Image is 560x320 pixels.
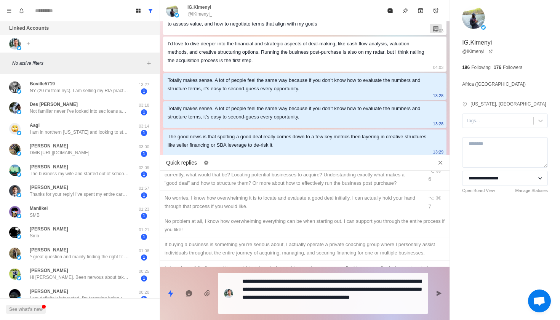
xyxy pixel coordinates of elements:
[462,6,485,29] img: picture
[30,142,68,149] p: [PERSON_NAME]
[168,104,430,121] div: Totally makes sense. A lot of people feel the same way because if you don’t know how to evaluate ...
[168,76,430,93] div: Totally makes sense. A lot of people feel the same way because if you don’t know how to evaluate ...
[30,108,129,115] p: Not familiar never I’ve looked into sec loans and franchising but that’s the extent
[134,102,154,109] p: 03:18
[382,3,398,18] button: Mark as read
[30,232,39,239] p: Smb
[9,24,49,32] p: Linked Accounts
[134,248,154,254] p: 01:06
[9,102,21,114] img: picture
[433,63,444,72] p: 04:03
[9,123,21,134] img: picture
[17,214,21,218] img: picture
[134,185,154,192] p: 01:57
[462,48,493,55] a: @IKimenyi_
[30,267,68,274] p: [PERSON_NAME]
[433,120,444,128] p: 13:28
[134,268,154,275] p: 00:25
[515,187,548,194] a: Manage Statuses
[134,206,154,213] p: 01:23
[141,88,147,94] span: 1
[3,5,15,17] button: Menu
[165,240,445,257] div: If buying a business is something you're serious about, I actually operate a private coaching gro...
[30,226,68,232] p: [PERSON_NAME]
[30,149,90,156] p: DMB [URL][DOMAIN_NAME]
[17,110,21,114] img: picture
[30,253,129,260] p: ^ great question and mainly finding the right fit that is somewhat local. I don’t want to lose 10...
[30,184,68,191] p: [PERSON_NAME]
[30,274,129,281] p: Hi [PERSON_NAME]. Been nervous about taking the plunge. Very interested in getting into the laund...
[224,289,233,298] img: picture
[9,165,21,176] img: picture
[141,275,147,282] span: 1
[481,25,486,30] img: picture
[187,4,211,11] p: IG.Kimenyi
[470,101,546,107] p: [US_STATE], [GEOGRAPHIC_DATA]
[30,295,129,302] p: I am definitely interested. I'm targeting being ready for this in about 8-12 weeks as I finalize ...
[174,13,179,18] img: picture
[181,286,197,301] button: Reply with AI
[141,109,147,115] span: 1
[168,40,430,65] div: I’d love to dive deeper into the financial and strategic aspects of deal-making, like cash flow a...
[17,172,21,177] img: picture
[24,39,33,48] button: Add account
[30,191,129,198] p: Thanks for your reply! I’ve spent my entire career in tech startups, specifically building and sc...
[134,227,154,233] p: 01:21
[141,192,147,198] span: 1
[462,187,495,194] a: Open Board View
[9,185,21,197] img: picture
[134,289,154,296] p: 00:20
[17,234,21,239] img: picture
[134,123,154,130] p: 03:14
[200,157,212,169] button: Edit quick replies
[462,80,526,88] p: Africa ([GEOGRAPHIC_DATA])
[17,89,21,94] img: picture
[141,254,147,261] span: 1
[462,38,492,47] p: IG.Kimenyi
[141,130,147,136] span: 1
[165,217,445,234] div: No problem at all, I know how overwhelming everything can be when starting out. I can support you...
[434,157,446,169] button: Close quick replies
[9,206,21,218] img: picture
[168,133,430,149] div: The good news is that spotting a good deal really comes down to a few key metrics then layering i...
[17,131,21,135] img: picture
[141,213,147,219] span: 1
[165,162,418,187] div: If you had to put your finger on a specific part of the process that’s holding you back from acqu...
[494,64,501,71] p: 176
[134,165,154,171] p: 02:09
[187,11,212,18] p: @IKimenyi_
[462,64,470,71] p: 196
[17,297,21,301] img: picture
[30,129,129,136] p: I am in northern [US_STATE] and looking to start my own business with no starting capital, I am e...
[30,288,68,295] p: [PERSON_NAME]
[163,286,178,301] button: Quick replies
[9,82,21,93] img: picture
[30,101,78,108] p: Des [PERSON_NAME]
[30,163,68,170] p: [PERSON_NAME]
[30,122,40,129] p: Aagi
[141,296,147,302] span: 1
[12,60,144,67] p: No active filters
[141,151,147,157] span: 1
[134,144,154,150] p: 03:00
[471,64,491,71] p: Following
[30,80,55,87] p: Boville5719
[9,144,21,155] img: picture
[413,3,428,18] button: Archive
[144,5,157,17] button: Show all conversations
[17,255,21,260] img: picture
[431,286,446,301] button: Send message
[433,91,444,100] p: 13:28
[30,246,68,253] p: [PERSON_NAME]
[15,5,27,17] button: Notifications
[9,268,21,280] img: picture
[9,289,21,301] img: picture
[17,46,21,50] img: picture
[132,5,144,17] button: Board View
[141,171,147,178] span: 1
[30,212,40,219] p: SMB
[398,3,413,18] button: Pin
[6,305,46,314] button: See what's new
[165,194,418,211] div: No worries, I know how overwhelming it is to locate and evaluate a good deal initially. I can act...
[9,227,21,238] img: picture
